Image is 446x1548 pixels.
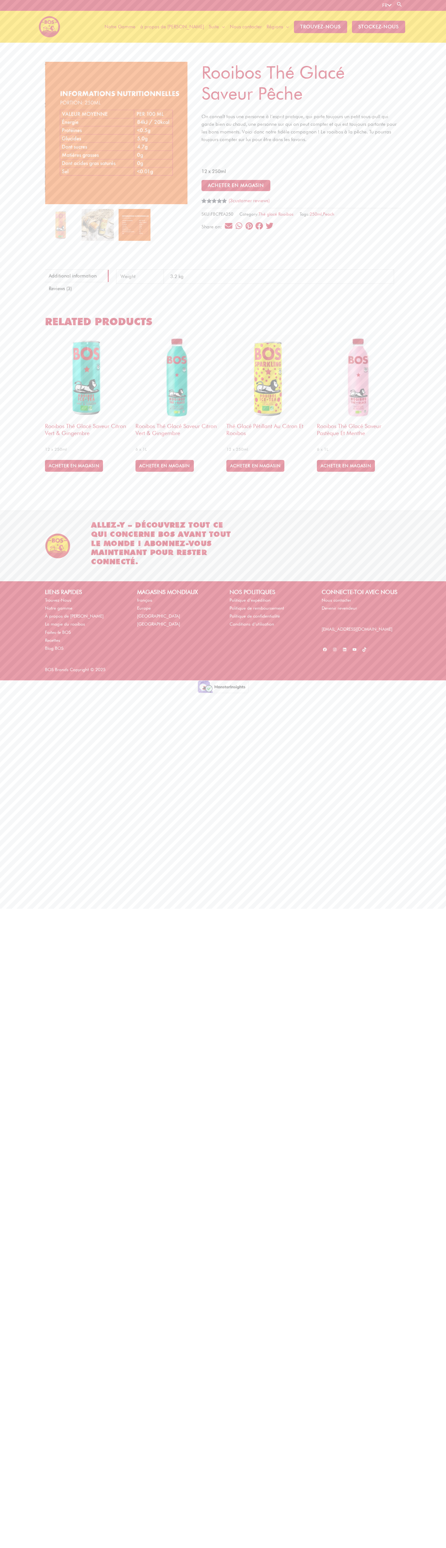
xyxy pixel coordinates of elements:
[82,209,113,241] img: LEMON-PEACH-2-copy
[317,447,401,452] span: 6 x 1L
[45,335,129,454] a: Rooibos thé glacé saveur citron vert & gingembre12 x 250ml
[294,21,347,33] span: TROUVEZ-NOUS
[45,335,129,419] img: EU_BOS_250ml_L&G
[310,211,322,217] a: 250ml
[201,62,401,104] h1: Rooibos thé glacé saveur pêche
[137,621,180,627] a: [GEOGRAPHIC_DATA]
[45,638,60,643] a: Recettes
[322,596,401,612] nav: Connecte-toi avec nous
[235,221,243,230] div: Share on whatsapp
[135,335,220,419] img: Rooibos thé glacé saveur citron vert & gingembre
[322,627,392,632] a: [EMAIL_ADDRESS][DOMAIN_NAME]
[265,221,274,230] div: Share on twitter
[135,419,220,444] h2: Rooibos thé glacé saveur citron vert & gingembre
[116,270,164,284] th: Weight
[91,520,237,566] h2: Allez-y – découvrez tout ce qui concerne BOS avant tout le monde ! Abonnez-vous maintenant pour r...
[226,447,311,452] span: 12 x 250ml
[226,460,284,471] a: BUY IN STORE
[116,269,394,284] table: Product Details
[230,17,262,36] span: Nous contacter
[201,225,224,229] div: Share on:
[264,11,291,43] a: Régions
[45,596,124,652] nav: LIENS RAPIDES
[211,211,233,217] span: FBCPEA250
[45,588,124,596] h2: LIENS RAPIDES
[119,209,150,241] img: Rooibos thé glacé saveur pêche - Image 3
[259,211,294,217] a: Thé glacé Rooibos
[45,447,129,452] span: 12 x 250ml
[230,198,233,204] span: 3
[45,630,71,635] a: Faites-le BOS
[45,606,72,611] a: Notre gamme
[230,598,271,603] a: Politique d’expédition
[45,269,109,282] a: Additional information
[230,613,280,619] a: Politique de confidentialité
[230,621,274,627] a: Conditions d’utilisation
[97,11,407,43] nav: Site Navigation
[105,17,135,36] span: Notre Gamme
[267,17,283,36] span: Régions
[239,210,294,218] span: Category:
[138,11,206,43] a: à propos de [PERSON_NAME]
[135,447,220,452] span: 6 x 1L
[201,168,401,175] p: 12 x 250ml
[382,3,391,8] a: FR
[255,221,264,230] div: Share on facebook
[226,335,311,419] img: Thé glacé pétillant au citron et rooibos
[45,646,63,651] a: Blog BOS
[201,210,233,218] span: SKU:
[317,335,401,454] a: Rooibos thé glacé saveur pastèque et menthe6 x 1L
[164,270,394,284] td: 3.2 kg
[135,460,194,471] a: BUY IN STORE
[322,598,351,603] a: Nous contacter
[322,606,357,611] a: Devenir revendeur
[230,596,309,628] nav: NOS POLITIQUES
[140,17,204,36] span: à propos de [PERSON_NAME]
[209,17,219,36] span: Suite
[45,533,70,559] img: BOS Ice Tea
[137,606,151,611] a: Europe
[349,11,407,43] a: stockez-nous
[137,613,180,619] a: [GEOGRAPHIC_DATA]
[224,221,233,230] div: Share on email
[226,419,311,444] h2: Thé glacé pétillant au citron et rooibos
[245,221,253,230] div: Share on pinterest
[45,419,129,444] h2: Rooibos thé glacé saveur citron vert & gingembre
[300,210,334,218] span: Tags: ,
[230,588,309,596] h2: NOS POLITIQUES
[352,21,405,33] span: stockez-nous
[201,114,397,142] span: On connaît tous une personne à l’esprit pratique, qui porte toujours un petit sous-pull qui garde...
[317,419,401,444] h2: Rooibos thé glacé saveur pastèque et menthe
[396,1,403,7] a: Search button
[323,211,334,217] a: Peach
[39,16,60,38] img: BOS logo finals-200px
[229,198,270,204] a: (3customer reviews)
[45,315,401,328] h2: Related products
[227,11,264,43] a: Nous contacter
[291,11,349,43] a: TROUVEZ-NOUS
[45,598,71,603] a: Trouvez-Nous
[137,598,152,603] a: français
[45,621,85,627] a: La magie du rooibos
[45,460,103,471] a: BUY IN STORE
[317,460,375,471] a: BUY IN STORE
[45,282,109,295] a: Reviews (3)
[201,198,204,211] span: 3
[230,606,284,611] a: Politique de remboursement
[201,180,270,191] button: ACHETER EN MAGASIN
[206,11,227,43] a: Suite
[137,588,216,596] h2: MAGASINS MONDIAUX
[226,335,311,454] a: Thé glacé pétillant au citron et rooibos12 x 250ml
[201,198,227,225] span: Rated out of 5 based on customer ratings
[198,680,249,693] img: Verified by MonsterInsights
[45,613,104,619] a: À propos de [PERSON_NAME]
[322,588,401,596] h2: Connecte-toi avec nous
[102,11,138,43] a: Notre Gamme
[317,335,401,419] img: Rooibos thé glacé saveur pastèque et menthe
[45,62,188,204] img: Rooibos thé glacé saveur pêche - Image 3
[135,335,220,454] a: Rooibos thé glacé saveur citron vert & gingembre6 x 1L
[39,666,223,674] div: BOS Brands Copyright © 2025
[137,596,216,628] nav: MAGASINS MONDIAUX
[45,209,77,241] img: Rooibos thé glacé saveur pêche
